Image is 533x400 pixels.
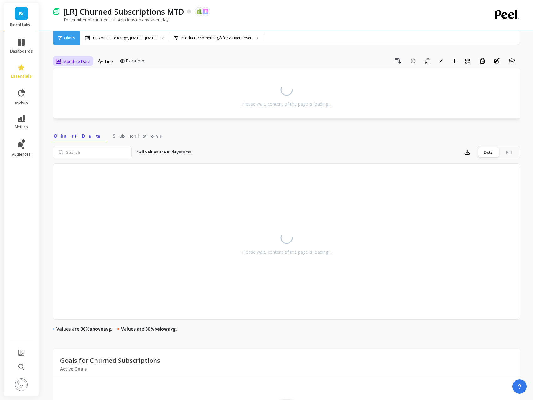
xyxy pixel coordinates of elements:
div: Dots [478,147,499,157]
span: Subscriptions [113,133,162,139]
span: B( [19,10,24,17]
span: Chart Data [54,133,105,139]
span: audiences [12,152,31,157]
span: ? [518,382,521,391]
span: Extra Info [126,58,144,64]
span: essentials [11,74,32,79]
p: The number of churned subscriptions on any given day [53,17,169,22]
span: explore [15,100,28,105]
img: header icon [53,8,60,15]
input: Search [53,146,132,158]
p: Values are 30% avg. [56,326,112,332]
p: [LR] Churned Subscriptions MTD [63,6,184,17]
strong: above [90,326,103,332]
strong: below [154,326,168,332]
div: Please wait, content of the page is loading... [242,101,331,107]
img: profile picture [15,378,28,391]
span: Filters [64,36,75,41]
p: Products : Something® for a Liver Reset [181,36,251,41]
span: Month to Date [63,58,90,64]
span: dashboards [10,49,33,54]
p: *All values are sums. [137,149,192,155]
p: Goals for Churned Subscriptions [60,355,160,366]
div: Please wait, content of the page is loading... [242,249,331,255]
nav: Tabs [53,128,520,142]
p: Values are 30% avg. [121,326,177,332]
div: Fill [499,147,519,157]
img: api.shopify.svg [197,9,202,14]
p: Biocol Labs (US) [10,22,33,27]
span: Line [105,58,113,64]
p: Custom Date Range, [DATE] - [DATE] [93,36,157,41]
p: Active Goals [60,366,160,372]
button: ? [512,379,527,394]
img: api.skio.svg [203,9,208,14]
strong: 30 days [166,149,181,155]
span: metrics [15,124,28,129]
